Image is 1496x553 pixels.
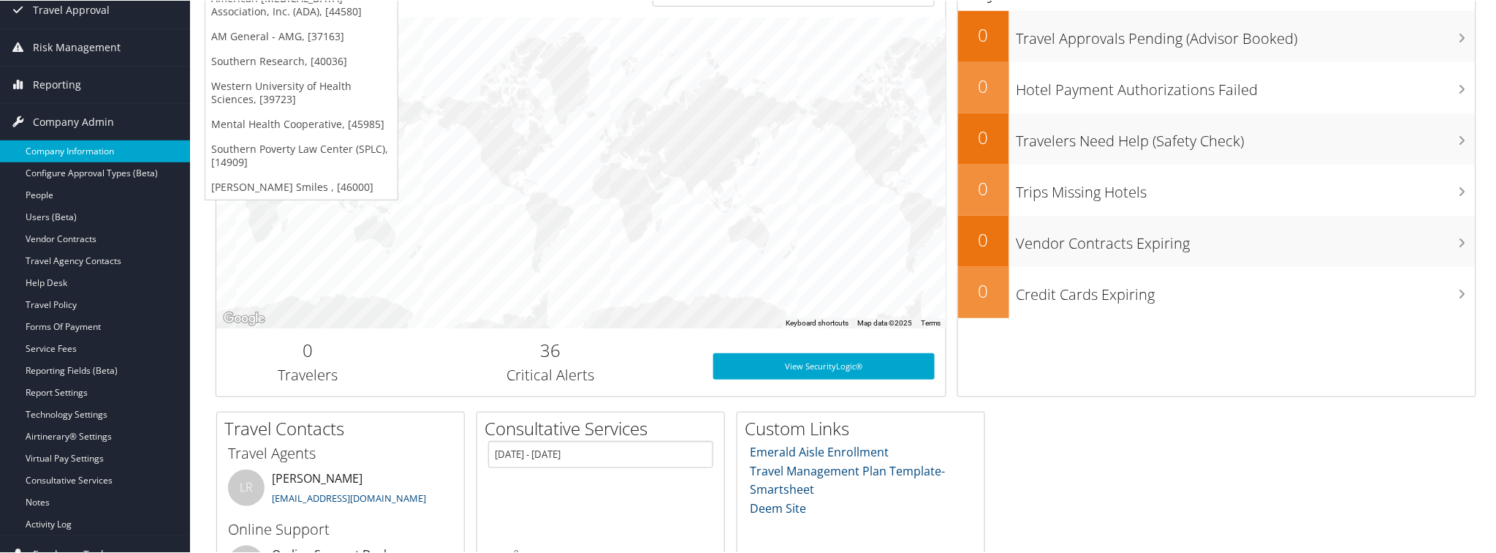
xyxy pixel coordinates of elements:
[409,364,691,385] h3: Critical Alerts
[205,111,398,136] a: Mental Health Cooperative, [45985]
[751,443,889,459] a: Emerald Aisle Enrollment
[1017,72,1476,99] h3: Hotel Payment Authorizations Failed
[33,66,81,102] span: Reporting
[958,61,1476,113] a: 0Hotel Payment Authorizations Failed
[751,500,807,516] a: Deem Site
[751,462,946,497] a: Travel Management Plan Template- Smartsheet
[205,136,398,174] a: Southern Poverty Law Center (SPLC), [14909]
[205,23,398,48] a: AM General - AMG, [37163]
[958,113,1476,164] a: 0Travelers Need Help (Safety Check)
[958,215,1476,266] a: 0Vendor Contracts Expiring
[921,318,941,326] a: Terms (opens in new tab)
[958,73,1009,98] h2: 0
[958,164,1476,215] a: 0Trips Missing Hotels
[958,10,1476,61] a: 0Travel Approvals Pending (Advisor Booked)
[1017,20,1476,48] h3: Travel Approvals Pending (Advisor Booked)
[220,309,268,328] img: Google
[205,48,398,73] a: Southern Research, [40036]
[857,318,912,326] span: Map data ©2025
[33,103,114,140] span: Company Admin
[228,443,453,463] h3: Travel Agents
[1017,174,1476,202] h3: Trips Missing Hotels
[224,415,464,440] h2: Travel Contacts
[958,22,1009,47] h2: 0
[1017,276,1476,304] h3: Credit Cards Expiring
[220,309,268,328] a: Open this area in Google Maps (opens a new window)
[227,337,387,362] h2: 0
[409,337,691,362] h2: 36
[272,491,426,504] a: [EMAIL_ADDRESS][DOMAIN_NAME]
[228,519,453,539] h3: Online Support
[745,415,984,440] h2: Custom Links
[1017,225,1476,253] h3: Vendor Contracts Expiring
[205,174,398,199] a: [PERSON_NAME] Smiles , [46000]
[205,73,398,111] a: Western University of Health Sciences, [39723]
[958,278,1009,303] h2: 0
[958,227,1009,252] h2: 0
[221,469,460,516] li: [PERSON_NAME]
[958,266,1476,317] a: 0Credit Cards Expiring
[713,353,935,379] a: View SecurityLogic®
[958,176,1009,200] h2: 0
[227,364,387,385] h3: Travelers
[33,29,121,65] span: Risk Management
[958,124,1009,149] h2: 0
[228,469,265,505] div: LR
[1017,123,1476,151] h3: Travelers Need Help (Safety Check)
[485,415,724,440] h2: Consultative Services
[786,317,848,328] button: Keyboard shortcuts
